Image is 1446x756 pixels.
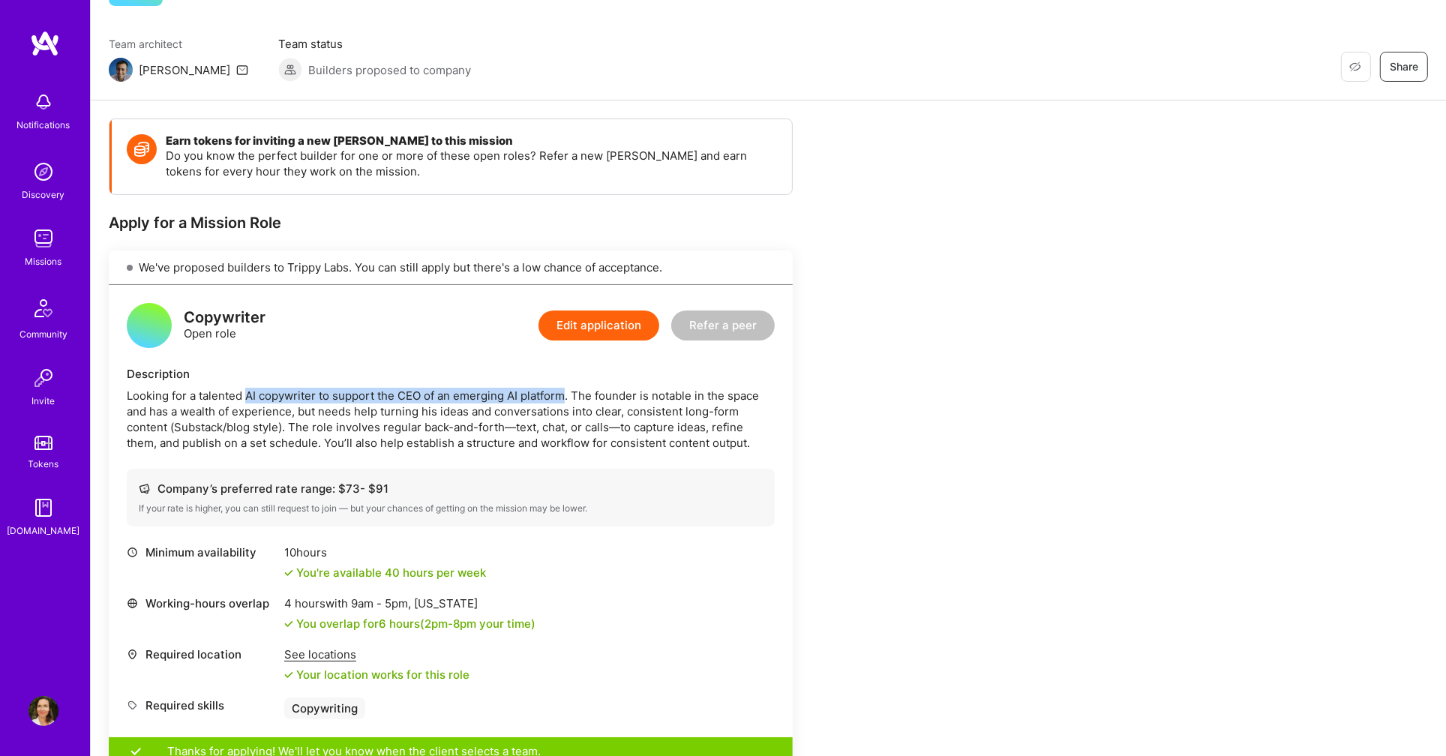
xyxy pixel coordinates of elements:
[348,596,414,610] span: 9am - 5pm ,
[127,700,138,711] i: icon Tag
[1380,52,1428,82] button: Share
[28,87,58,117] img: bell
[32,393,55,409] div: Invite
[30,30,60,57] img: logo
[127,646,277,662] div: Required location
[127,134,157,164] img: Token icon
[22,187,65,202] div: Discovery
[1390,59,1418,74] span: Share
[127,366,775,382] div: Description
[127,598,138,609] i: icon World
[671,310,775,340] button: Refer a peer
[127,544,277,560] div: Minimum availability
[284,619,293,628] i: icon Check
[28,363,58,393] img: Invite
[109,36,248,52] span: Team architect
[139,62,230,78] div: [PERSON_NAME]
[284,565,486,580] div: You're available 40 hours per week
[28,493,58,523] img: guide book
[278,36,471,52] span: Team status
[284,544,486,560] div: 10 hours
[184,310,265,325] div: Copywriter
[538,310,659,340] button: Edit application
[284,595,535,611] div: 4 hours with [US_STATE]
[139,483,150,494] i: icon Cash
[278,58,302,82] img: Builders proposed to company
[28,223,58,253] img: teamwork
[19,326,67,342] div: Community
[25,253,62,269] div: Missions
[284,568,293,577] i: icon Check
[284,667,469,682] div: Your location works for this role
[34,436,52,450] img: tokens
[28,157,58,187] img: discovery
[109,58,133,82] img: Team Architect
[109,213,793,232] div: Apply for a Mission Role
[166,148,777,179] p: Do you know the perfect builder for one or more of these open roles? Refer a new [PERSON_NAME] an...
[166,134,777,148] h4: Earn tokens for inviting a new [PERSON_NAME] to this mission
[28,696,58,726] img: User Avatar
[28,456,59,472] div: Tokens
[127,547,138,558] i: icon Clock
[1349,61,1361,73] i: icon EyeClosed
[127,649,138,660] i: icon Location
[127,595,277,611] div: Working-hours overlap
[284,697,365,719] div: Copywriting
[25,696,62,726] a: User Avatar
[127,697,277,713] div: Required skills
[284,670,293,679] i: icon Check
[139,481,763,496] div: Company’s preferred rate range: $ 73 - $ 91
[127,388,775,451] div: Looking for a talented AI copywriter to support the CEO of an emerging AI platform. The founder i...
[424,616,476,631] span: 2pm - 8pm
[284,646,469,662] div: See locations
[296,616,535,631] div: You overlap for 6 hours ( your time)
[308,62,471,78] span: Builders proposed to company
[25,290,61,326] img: Community
[184,310,265,341] div: Open role
[17,117,70,133] div: Notifications
[109,250,793,285] div: We've proposed builders to Trippy Labs. You can still apply but there's a low chance of acceptance.
[7,523,80,538] div: [DOMAIN_NAME]
[139,502,763,514] div: If your rate is higher, you can still request to join — but your chances of getting on the missio...
[236,64,248,76] i: icon Mail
